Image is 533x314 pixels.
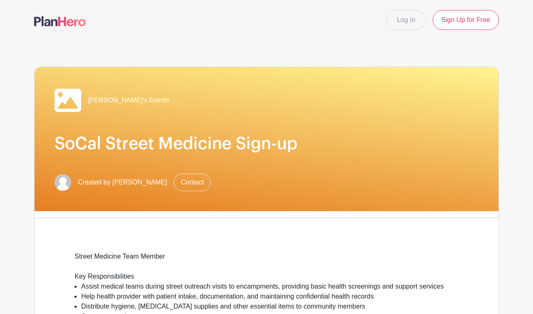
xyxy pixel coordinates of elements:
span: Created by [PERSON_NAME] [78,177,167,187]
li: Assist medical teams during street outreach visits to encampments, providing basic health screeni... [81,282,458,292]
div: Key Responsibilities [75,272,458,282]
a: Contact [174,174,211,191]
div: Street Medicine Team Member [75,252,458,272]
h1: SoCal Street Medicine Sign-up [55,134,478,154]
img: default-ce2991bfa6775e67f084385cd625a349d9dcbb7a52a09fb2fda1e96e2d18dcdb.png [55,174,71,191]
li: Distribute hygiene, [MEDICAL_DATA] supplies and other essential items to community members [81,302,458,312]
span: [PERSON_NAME]'s Events [88,95,169,105]
a: Log In [386,10,426,30]
li: Help health provider with patient intake, documentation, and maintaining confidential health records [81,292,458,302]
a: Sign Up for Free [433,10,499,30]
img: logo-507f7623f17ff9eddc593b1ce0a138ce2505c220e1c5a4e2b4648c50719b7d32.svg [34,16,86,26]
